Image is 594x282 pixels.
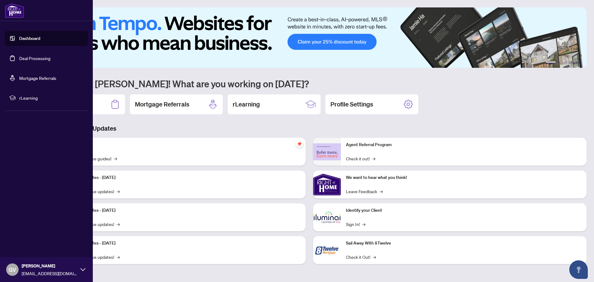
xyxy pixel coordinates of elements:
p: Agent Referral Program [346,141,582,148]
a: Leave Feedback→ [346,188,383,195]
img: Slide 0 [32,7,587,68]
span: → [372,155,375,162]
span: → [117,221,120,228]
img: We want to hear what you think! [313,171,341,198]
span: → [380,188,383,195]
button: Open asap [569,260,588,279]
h2: Mortgage Referrals [135,100,189,109]
button: 5 [573,62,575,64]
span: → [114,155,117,162]
p: Platform Updates - [DATE] [65,240,301,247]
img: Agent Referral Program [313,143,341,160]
p: Sail Away With 8Twelve [346,240,582,247]
p: Platform Updates - [DATE] [65,174,301,181]
img: logo [5,3,24,18]
h2: Profile Settings [330,100,373,109]
span: rLearning [19,94,84,101]
span: → [362,221,365,228]
span: pushpin [296,140,303,148]
p: Self-Help [65,141,301,148]
p: We want to hear what you think! [346,174,582,181]
img: Sail Away With 8Twelve [313,236,341,264]
span: → [117,254,120,260]
button: 1 [546,62,556,64]
h1: Welcome back [PERSON_NAME]! What are you working on [DATE]? [32,78,587,89]
a: Dashboard [19,36,40,41]
a: Sign In!→ [346,221,365,228]
button: 3 [563,62,566,64]
button: 6 [578,62,580,64]
span: → [373,254,376,260]
button: 4 [568,62,570,64]
button: 2 [558,62,561,64]
img: Identify your Client [313,203,341,231]
h3: Brokerage & Industry Updates [32,124,587,133]
span: → [117,188,120,195]
a: Check it Out!→ [346,254,376,260]
p: Platform Updates - [DATE] [65,207,301,214]
h2: rLearning [233,100,260,109]
span: [EMAIL_ADDRESS][DOMAIN_NAME] [22,270,77,277]
p: Identify your Client [346,207,582,214]
span: [PERSON_NAME] [22,262,77,269]
span: GV [9,265,16,274]
a: Check it out!→ [346,155,375,162]
a: Deal Processing [19,55,50,61]
a: Mortgage Referrals [19,75,56,81]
